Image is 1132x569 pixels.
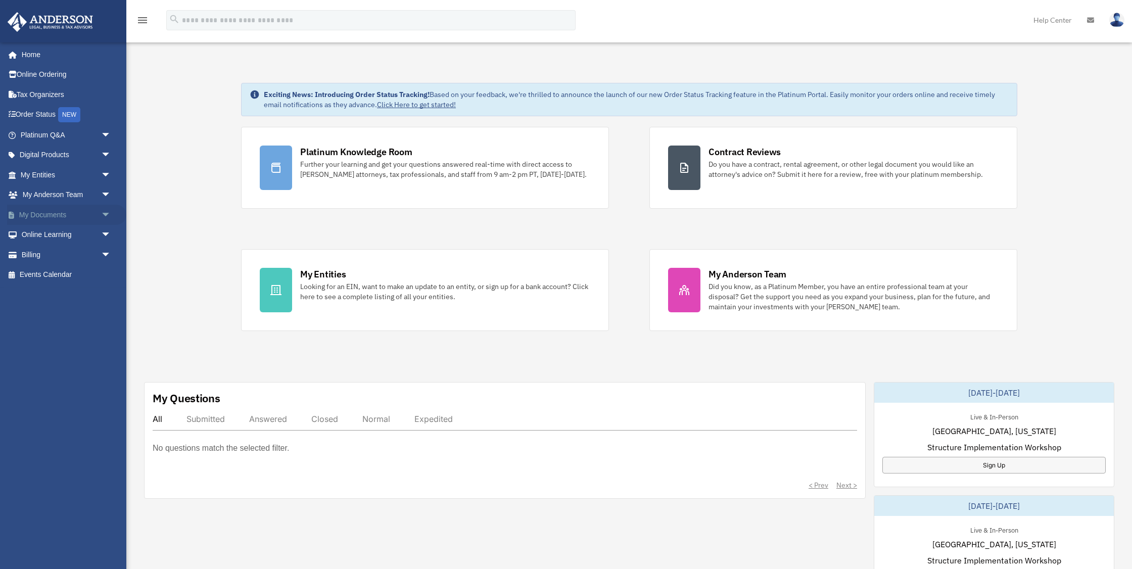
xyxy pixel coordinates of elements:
a: menu [136,18,149,26]
span: [GEOGRAPHIC_DATA], [US_STATE] [932,538,1056,550]
div: Do you have a contract, rental agreement, or other legal document you would like an attorney's ad... [709,159,999,179]
div: Expedited [414,414,453,424]
strong: Exciting News: Introducing Order Status Tracking! [264,90,430,99]
div: Normal [362,414,390,424]
a: Sign Up [882,457,1106,473]
a: Events Calendar [7,265,126,285]
span: Structure Implementation Workshop [927,554,1061,566]
span: [GEOGRAPHIC_DATA], [US_STATE] [932,425,1056,437]
a: Tax Organizers [7,84,126,105]
div: Closed [311,414,338,424]
div: [DATE]-[DATE] [874,496,1114,516]
a: Platinum Q&Aarrow_drop_down [7,125,126,145]
span: arrow_drop_down [101,205,121,225]
div: Submitted [186,414,225,424]
div: Platinum Knowledge Room [300,146,412,158]
a: Home [7,44,121,65]
div: Contract Reviews [709,146,781,158]
span: arrow_drop_down [101,185,121,206]
a: Contract Reviews Do you have a contract, rental agreement, or other legal document you would like... [649,127,1017,209]
a: My Entitiesarrow_drop_down [7,165,126,185]
span: arrow_drop_down [101,245,121,265]
a: Online Learningarrow_drop_down [7,225,126,245]
div: Answered [249,414,287,424]
div: Live & In-Person [962,524,1026,535]
div: [DATE]-[DATE] [874,383,1114,403]
a: Order StatusNEW [7,105,126,125]
div: Live & In-Person [962,411,1026,421]
div: All [153,414,162,424]
span: arrow_drop_down [101,165,121,185]
span: arrow_drop_down [101,225,121,246]
a: Click Here to get started! [377,100,456,109]
a: My Documentsarrow_drop_down [7,205,126,225]
i: menu [136,14,149,26]
a: Platinum Knowledge Room Further your learning and get your questions answered real-time with dire... [241,127,609,209]
div: My Anderson Team [709,268,786,280]
a: My Anderson Teamarrow_drop_down [7,185,126,205]
a: My Anderson Team Did you know, as a Platinum Member, you have an entire professional team at your... [649,249,1017,331]
a: Digital Productsarrow_drop_down [7,145,126,165]
div: Did you know, as a Platinum Member, you have an entire professional team at your disposal? Get th... [709,281,999,312]
div: My Questions [153,391,220,406]
span: Structure Implementation Workshop [927,441,1061,453]
div: My Entities [300,268,346,280]
div: Looking for an EIN, want to make an update to an entity, or sign up for a bank account? Click her... [300,281,590,302]
i: search [169,14,180,25]
a: Online Ordering [7,65,126,85]
div: Based on your feedback, we're thrilled to announce the launch of our new Order Status Tracking fe... [264,89,1009,110]
p: No questions match the selected filter. [153,441,289,455]
span: arrow_drop_down [101,125,121,146]
img: User Pic [1109,13,1124,27]
div: NEW [58,107,80,122]
a: Billingarrow_drop_down [7,245,126,265]
a: My Entities Looking for an EIN, want to make an update to an entity, or sign up for a bank accoun... [241,249,609,331]
img: Anderson Advisors Platinum Portal [5,12,96,32]
span: arrow_drop_down [101,145,121,166]
div: Further your learning and get your questions answered real-time with direct access to [PERSON_NAM... [300,159,590,179]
